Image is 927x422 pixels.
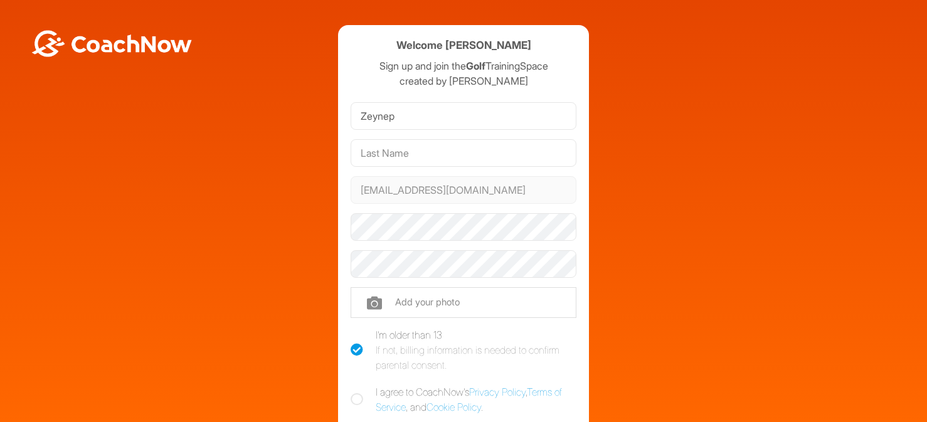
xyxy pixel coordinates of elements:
[396,38,531,53] h4: Welcome [PERSON_NAME]
[351,58,576,73] p: Sign up and join the TrainingSpace
[426,401,481,413] a: Cookie Policy
[351,139,576,167] input: Last Name
[376,342,576,372] div: If not, billing information is needed to confirm parental consent.
[351,176,576,204] input: Email
[351,73,576,88] p: created by [PERSON_NAME]
[376,327,576,372] div: I'm older than 13
[351,102,576,130] input: First Name
[351,384,576,414] label: I agree to CoachNow's , , and .
[469,386,526,398] a: Privacy Policy
[466,60,485,72] strong: Golf
[376,386,562,413] a: Terms of Service
[30,30,193,57] img: BwLJSsUCoWCh5upNqxVrqldRgqLPVwmV24tXu5FoVAoFEpwwqQ3VIfuoInZCoVCoTD4vwADAC3ZFMkVEQFDAAAAAElFTkSuQmCC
